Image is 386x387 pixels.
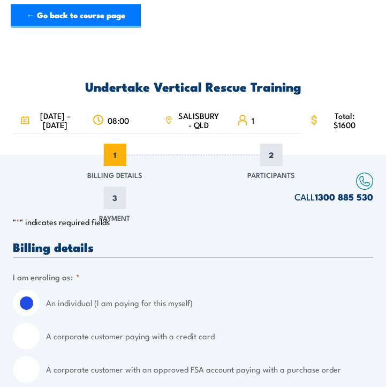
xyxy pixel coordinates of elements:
[103,187,126,209] span: 3
[33,111,77,129] span: [DATE] - [DATE]
[260,144,283,166] span: 2
[108,116,129,125] span: 08:00
[87,169,142,180] span: Billing Details
[46,323,373,349] label: A corporate customer paying with a credit card
[13,217,373,227] p: " " indicates required fields
[13,271,80,283] legend: I am enroling as:
[315,190,373,204] a: 1300 885 530
[13,80,373,92] h2: Undertake Vertical Rescue Training
[11,4,141,28] a: ← Go back to course page
[99,212,130,223] span: Payment
[323,111,366,129] span: Total: $1600
[13,241,373,253] h3: Billing details
[247,169,295,180] span: Participants
[103,144,126,166] span: 1
[294,190,373,203] span: CALL
[46,356,373,383] label: A corporate customer with an approved FSA account paying with a purchase order
[176,111,222,129] span: SALISBURY - QLD
[252,116,254,125] span: 1
[46,289,373,316] label: An individual (I am paying for this myself)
